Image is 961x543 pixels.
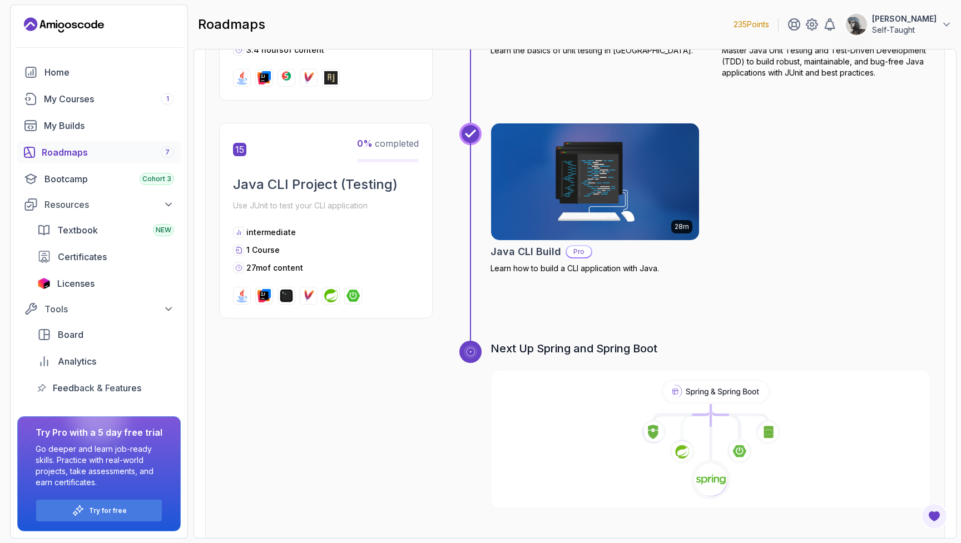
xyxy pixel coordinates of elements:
[36,499,162,522] button: Try for free
[58,355,96,368] span: Analytics
[233,198,419,213] p: Use JUnit to test your CLI application
[302,289,315,302] img: maven logo
[846,14,867,35] img: user profile image
[246,245,280,255] span: 1 Course
[17,114,181,137] a: builds
[567,246,591,257] p: Pro
[722,45,931,78] p: Master Java Unit Testing and Test-Driven Development (TDD) to build robust, maintainable, and bug...
[165,148,170,157] span: 7
[491,263,700,274] p: Learn how to build a CLI application with Java.
[280,71,293,84] img: junit logo
[17,299,181,319] button: Tools
[257,71,271,84] img: intellij logo
[246,262,303,273] p: 27m of content
[491,341,931,356] h3: Next Up Spring and Spring Boot
[233,176,419,193] h2: Java CLI Project (Testing)
[57,223,98,237] span: Textbook
[58,328,83,341] span: Board
[675,222,689,231] p: 28m
[44,92,174,106] div: My Courses
[17,141,181,163] a: roadmaps
[24,16,104,34] a: Landing page
[156,226,171,235] span: NEW
[142,175,171,183] span: Cohort 3
[346,289,360,302] img: spring-boot logo
[44,172,174,186] div: Bootcamp
[246,44,324,56] p: 3.4 hours of content
[198,16,265,33] h2: roadmaps
[53,381,141,395] span: Feedback & Features
[491,45,700,56] p: Learn the basics of unit testing in [GEOGRAPHIC_DATA].
[357,138,373,149] span: 0 %
[31,323,181,346] a: board
[872,24,937,36] p: Self-Taught
[324,71,338,84] img: assertj logo
[302,71,315,84] img: maven logo
[280,289,293,302] img: terminal logo
[17,195,181,215] button: Resources
[17,168,181,190] a: bootcamp
[89,506,127,515] a: Try for free
[31,246,181,268] a: certificates
[44,302,174,316] div: Tools
[57,277,95,290] span: Licenses
[17,61,181,83] a: home
[257,289,271,302] img: intellij logo
[491,244,561,260] h2: Java CLI Build
[324,289,338,302] img: spring logo
[872,13,937,24] p: [PERSON_NAME]
[37,278,51,289] img: jetbrains icon
[357,138,419,149] span: completed
[17,88,181,110] a: courses
[31,219,181,241] a: textbook
[36,444,162,488] p: Go deeper and learn job-ready skills. Practice with real-world projects, take assessments, and ea...
[31,350,181,372] a: analytics
[246,227,296,238] p: intermediate
[42,146,174,159] div: Roadmaps
[44,66,174,79] div: Home
[235,71,249,84] img: java logo
[845,13,952,36] button: user profile image[PERSON_NAME]Self-Taught
[44,119,174,132] div: My Builds
[166,94,169,103] span: 1
[31,377,181,399] a: feedback
[44,198,174,211] div: Resources
[921,503,948,530] button: Open Feedback Button
[734,19,769,30] p: 235 Points
[31,272,181,295] a: licenses
[235,289,249,302] img: java logo
[58,250,107,263] span: Certificates
[233,143,246,156] span: 15
[491,123,700,274] a: Java CLI Build card28mJava CLI BuildProLearn how to build a CLI application with Java.
[491,123,699,240] img: Java CLI Build card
